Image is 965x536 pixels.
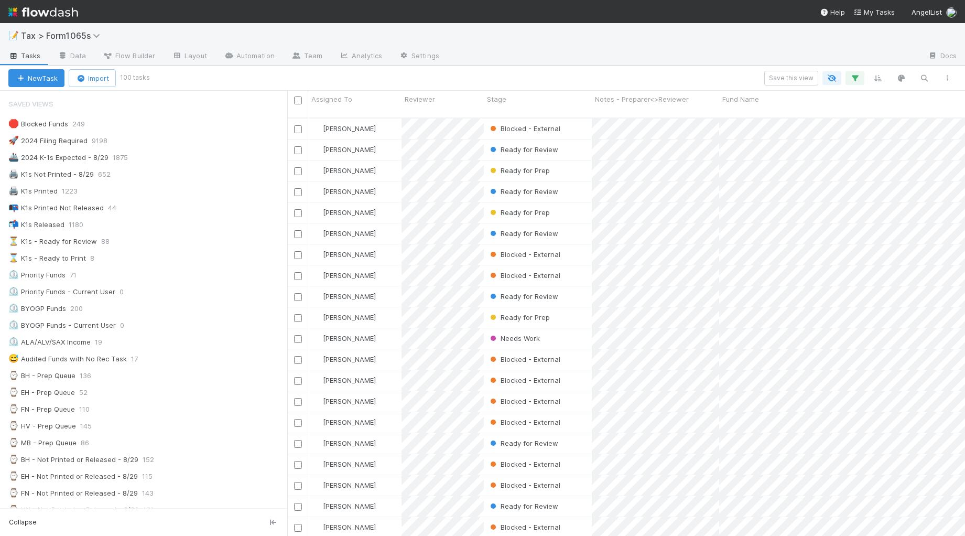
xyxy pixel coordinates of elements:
[313,523,321,531] img: avatar_d45d11ee-0024-4901-936f-9df0a9cc3b4e.png
[312,417,376,427] div: [PERSON_NAME]
[8,50,41,61] span: Tasks
[488,396,560,406] div: Blocked - External
[8,302,66,315] div: BYOGP Funds
[313,124,321,133] img: avatar_cfa6ccaa-c7d9-46b3-b608-2ec56ecf97ad.png
[313,418,321,426] img: avatar_d45d11ee-0024-4901-936f-9df0a9cc3b4e.png
[312,333,376,344] div: [PERSON_NAME]
[312,123,376,134] div: [PERSON_NAME]
[323,460,376,468] span: [PERSON_NAME]
[323,334,376,342] span: [PERSON_NAME]
[313,292,321,301] img: avatar_e41e7ae5-e7d9-4d8d-9f56-31b0d7a2f4fd.png
[488,375,560,385] div: Blocked - External
[853,8,895,16] span: My Tasks
[488,376,560,384] span: Blocked - External
[8,505,19,514] span: ⌚
[8,31,19,40] span: 📝
[21,30,105,41] span: Tax > Form1065s
[311,94,352,104] span: Assigned To
[8,269,66,282] div: Priority Funds
[8,352,127,366] div: Audited Funds with No Rec Task
[312,501,376,511] div: [PERSON_NAME]
[8,420,76,433] div: HV - Prep Queue
[323,271,376,280] span: [PERSON_NAME]
[8,136,19,145] span: 🚀
[8,119,19,128] span: 🛑
[488,291,558,302] div: Ready for Review
[101,235,120,248] span: 88
[488,312,550,323] div: Ready for Prep
[70,269,87,282] span: 71
[323,439,376,447] span: [PERSON_NAME]
[313,187,321,196] img: avatar_e41e7ae5-e7d9-4d8d-9f56-31b0d7a2f4fd.png
[313,376,321,384] img: avatar_cfa6ccaa-c7d9-46b3-b608-2ec56ecf97ad.png
[312,144,376,155] div: [PERSON_NAME]
[8,471,19,480] span: ⌚
[323,250,376,259] span: [PERSON_NAME]
[722,94,759,104] span: Fund Name
[294,230,302,238] input: Toggle Row Selected
[8,117,68,131] div: Blocked Funds
[8,253,19,262] span: ⌛
[488,165,550,176] div: Ready for Prep
[323,187,376,196] span: [PERSON_NAME]
[323,292,376,301] span: [PERSON_NAME]
[8,237,19,245] span: ⏳
[323,502,376,510] span: [PERSON_NAME]
[488,271,560,280] span: Blocked - External
[323,376,376,384] span: [PERSON_NAME]
[294,440,302,448] input: Toggle Row Selected
[283,48,331,65] a: Team
[323,166,376,175] span: [PERSON_NAME]
[142,470,163,483] span: 115
[488,460,560,468] span: Blocked - External
[8,69,64,87] button: NewTask
[8,270,19,279] span: ⏲️
[488,144,558,155] div: Ready for Review
[92,134,118,147] span: 9198
[488,417,560,427] div: Blocked - External
[323,397,376,405] span: [PERSON_NAME]
[294,272,302,280] input: Toggle Row Selected
[488,270,560,281] div: Blocked - External
[313,460,321,468] img: avatar_711f55b7-5a46-40da-996f-bc93b6b86381.png
[312,312,376,323] div: [PERSON_NAME]
[94,48,164,65] a: Flow Builder
[488,481,560,489] span: Blocked - External
[488,523,560,531] span: Blocked - External
[488,355,560,363] span: Blocked - External
[143,453,165,466] span: 152
[323,208,376,217] span: [PERSON_NAME]
[215,48,283,65] a: Automation
[488,124,560,133] span: Blocked - External
[8,169,19,178] span: 🖨️
[8,235,97,248] div: K1s - Ready for Review
[294,188,302,196] input: Toggle Row Selected
[69,69,116,87] button: Import
[120,285,134,298] span: 0
[313,481,321,489] img: avatar_cfa6ccaa-c7d9-46b3-b608-2ec56ecf97ad.png
[8,404,19,413] span: ⌚
[313,355,321,363] img: avatar_d45d11ee-0024-4901-936f-9df0a9cc3b4e.png
[488,145,558,154] span: Ready for Review
[313,334,321,342] img: avatar_cfa6ccaa-c7d9-46b3-b608-2ec56ecf97ad.png
[108,201,127,215] span: 44
[8,421,19,430] span: ⌚
[8,304,19,313] span: ⏲️
[80,420,102,433] span: 145
[488,522,560,532] div: Blocked - External
[488,354,560,365] div: Blocked - External
[95,336,113,349] span: 19
[488,418,560,426] span: Blocked - External
[313,208,321,217] img: avatar_66854b90-094e-431f-b713-6ac88429a2b8.png
[331,48,391,65] a: Analytics
[391,48,448,65] a: Settings
[488,439,558,447] span: Ready for Review
[487,94,506,104] span: Stage
[488,187,558,196] span: Ready for Review
[90,252,105,265] span: 8
[595,94,689,104] span: Notes - Preparer<>Reviewer
[853,7,895,17] a: My Tasks
[8,93,53,114] span: Saved Views
[8,436,77,449] div: MB - Prep Queue
[294,293,302,301] input: Toggle Row Selected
